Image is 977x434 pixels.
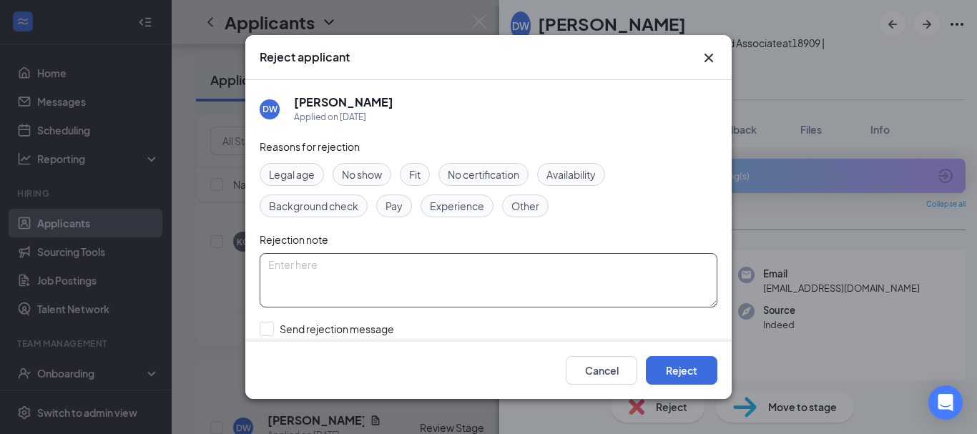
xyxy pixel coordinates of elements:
div: Applied on [DATE] [294,110,393,124]
div: Open Intercom Messenger [928,385,963,420]
span: Fit [409,167,421,182]
button: Reject [646,356,717,385]
span: Pay [386,198,403,214]
span: Availability [546,167,596,182]
span: No show [342,167,382,182]
div: DW [262,103,278,115]
span: Experience [430,198,484,214]
span: Rejection note [260,233,328,246]
span: Background check [269,198,358,214]
button: Cancel [566,356,637,385]
span: Reasons for rejection [260,140,360,153]
h3: Reject applicant [260,49,350,65]
span: Legal age [269,167,315,182]
svg: Cross [700,49,717,66]
h5: [PERSON_NAME] [294,94,393,110]
span: No certification [448,167,519,182]
span: Other [511,198,539,214]
button: Close [700,49,717,66]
